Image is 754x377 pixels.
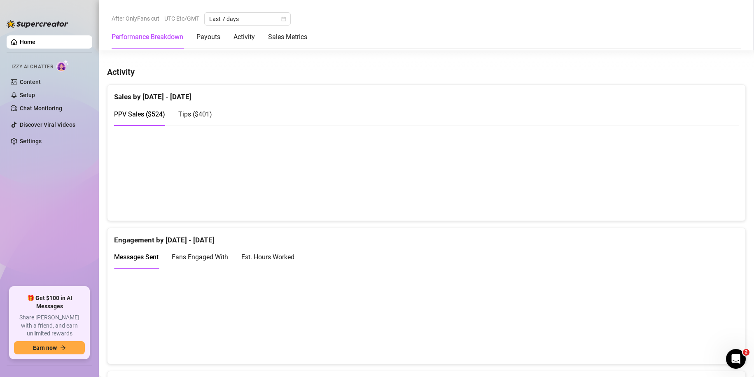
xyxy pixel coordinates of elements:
[172,253,228,261] span: Fans Engaged With
[33,344,57,351] span: Earn now
[20,39,35,45] a: Home
[164,12,199,25] span: UTC Etc/GMT
[114,110,165,118] span: PPV Sales ( $524 )
[114,253,159,261] span: Messages Sent
[196,32,220,42] div: Payouts
[112,32,183,42] div: Performance Breakdown
[14,341,85,354] button: Earn nowarrow-right
[107,66,746,78] h4: Activity
[178,110,212,118] span: Tips ( $401 )
[20,121,75,128] a: Discover Viral Videos
[12,63,53,71] span: Izzy AI Chatter
[233,32,255,42] div: Activity
[20,105,62,112] a: Chat Monitoring
[743,349,749,356] span: 2
[14,294,85,310] span: 🎁 Get $100 in AI Messages
[114,85,739,102] div: Sales by [DATE] - [DATE]
[7,20,68,28] img: logo-BBDzfeDw.svg
[241,252,294,262] div: Est. Hours Worked
[281,16,286,21] span: calendar
[60,345,66,351] span: arrow-right
[114,228,739,246] div: Engagement by [DATE] - [DATE]
[20,79,41,85] a: Content
[209,13,286,25] span: Last 7 days
[112,12,159,25] span: After OnlyFans cut
[14,314,85,338] span: Share [PERSON_NAME] with a friend, and earn unlimited rewards
[20,92,35,98] a: Setup
[268,32,307,42] div: Sales Metrics
[726,349,746,369] iframe: Intercom live chat
[56,60,69,72] img: AI Chatter
[20,138,42,144] a: Settings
